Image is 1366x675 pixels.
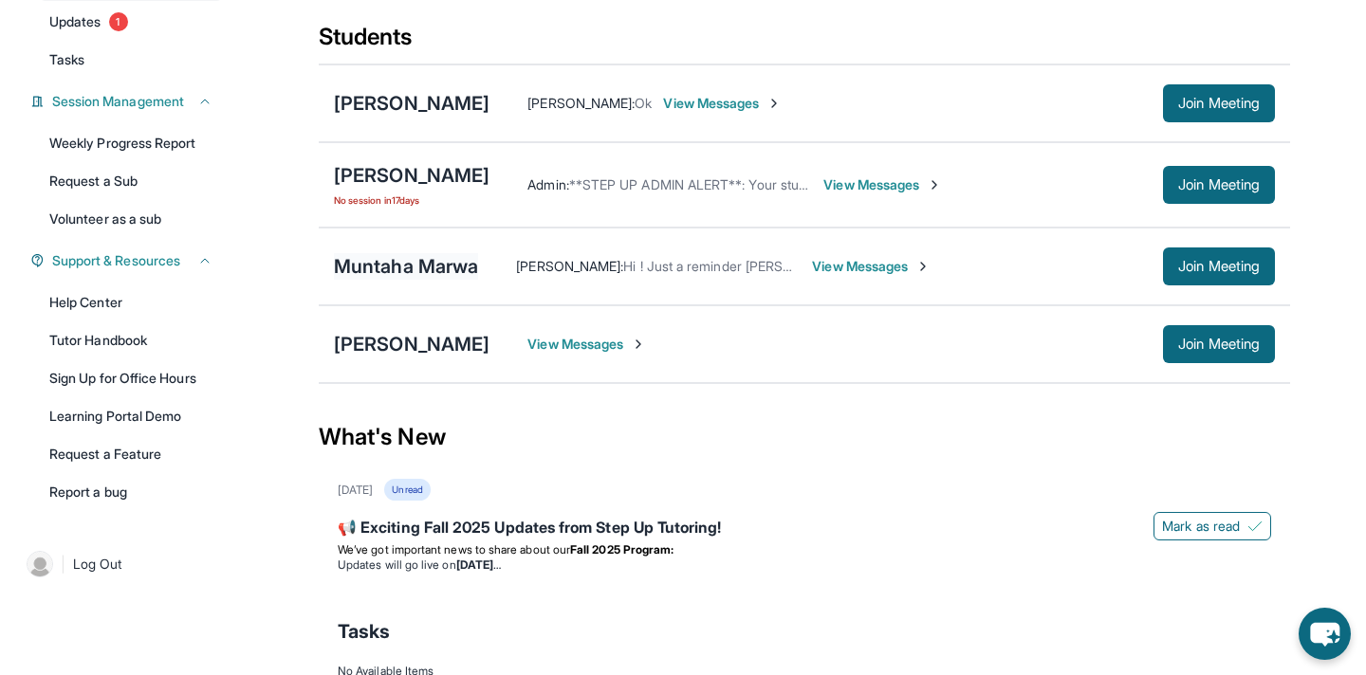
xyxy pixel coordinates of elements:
li: Updates will go live on [338,557,1271,573]
a: Report a bug [38,475,224,509]
div: Students [319,22,1290,64]
div: Unread [384,479,430,501]
div: Muntaha Marwa [334,253,478,280]
img: user-img [27,551,53,577]
span: Hi ! Just a reminder [PERSON_NAME] has their first tutoring session right now please let me know ... [623,258,1331,274]
button: Support & Resources [45,251,212,270]
div: [PERSON_NAME] [334,331,489,357]
span: Join Meeting [1178,338,1260,350]
img: Chevron-Right [631,337,646,352]
img: Chevron-Right [927,177,942,192]
button: Join Meeting [1163,166,1275,204]
span: Tasks [49,50,84,69]
span: View Messages [812,257,931,276]
img: Chevron-Right [915,259,931,274]
span: View Messages [663,94,782,113]
span: Join Meeting [1178,179,1260,191]
span: Updates [49,12,102,31]
a: Learning Portal Demo [38,399,224,433]
span: No session in 17 days [334,192,489,208]
button: Mark as read [1154,512,1271,540]
strong: [DATE] [456,557,501,572]
span: We’ve got important news to share about our [338,542,570,556]
button: Join Meeting [1163,247,1275,285]
a: Request a Sub [38,164,224,198]
a: Updates1 [38,5,224,39]
span: Join Meeting [1178,261,1260,272]
a: Volunteer as a sub [38,202,224,236]
span: View Messages [823,175,942,194]
span: Mark as read [1162,517,1240,536]
span: | [61,553,65,575]
a: |Log Out [19,543,224,585]
span: View Messages [527,335,646,354]
div: What's New [319,395,1290,479]
div: 📢 Exciting Fall 2025 Updates from Step Up Tutoring! [338,516,1271,542]
span: Ok [635,95,652,111]
a: Weekly Progress Report [38,126,224,160]
button: Join Meeting [1163,84,1275,122]
span: Support & Resources [52,251,180,270]
div: [DATE] [338,483,373,498]
span: Log Out [73,555,122,574]
button: Join Meeting [1163,325,1275,363]
a: Tasks [38,43,224,77]
button: Session Management [45,92,212,111]
span: [PERSON_NAME] : [516,258,623,274]
button: chat-button [1299,608,1351,660]
span: Tasks [338,618,390,645]
a: Request a Feature [38,437,224,471]
a: Tutor Handbook [38,323,224,357]
div: [PERSON_NAME] [334,162,489,189]
span: 1 [109,12,128,31]
a: Sign Up for Office Hours [38,361,224,395]
a: Help Center [38,285,224,319]
span: [PERSON_NAME] : [527,95,635,111]
span: Join Meeting [1178,98,1260,109]
span: Admin : [527,176,568,192]
img: Chevron-Right [766,96,782,111]
img: Mark as read [1247,519,1263,534]
span: Session Management [52,92,184,111]
strong: Fall 2025 Program: [570,542,674,556]
div: [PERSON_NAME] [334,90,489,117]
